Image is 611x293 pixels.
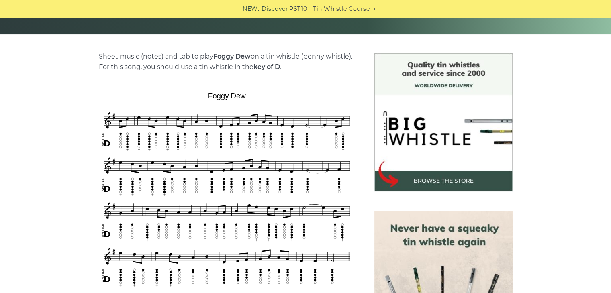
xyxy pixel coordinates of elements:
span: NEW: [243,4,259,14]
img: BigWhistle Tin Whistle Store [374,53,513,191]
p: Sheet music (notes) and tab to play on a tin whistle (penny whistle). For this song, you should u... [99,51,355,72]
img: Foggy Dew Tin Whistle Tab & Sheet Music [99,89,355,289]
strong: Foggy Dew [213,53,251,60]
a: PST10 - Tin Whistle Course [289,4,370,14]
span: Discover [262,4,288,14]
strong: key of D [253,63,280,71]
